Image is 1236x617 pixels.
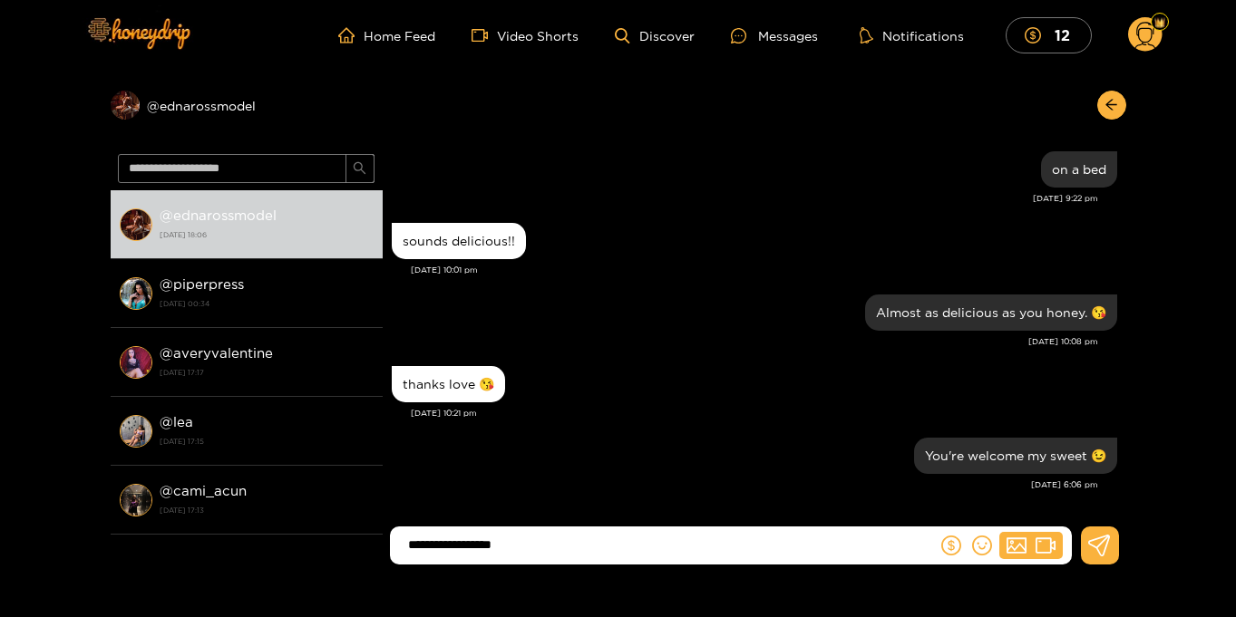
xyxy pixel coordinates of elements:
[160,295,374,312] strong: [DATE] 00:34
[160,345,273,361] strong: @ averyvalentine
[120,484,152,516] img: conversation
[392,366,505,402] div: Aug. 20, 10:21 pm
[1154,17,1165,28] img: Fan Level
[160,483,247,498] strong: @ cami_acun
[1041,151,1117,188] div: Aug. 20, 9:22 pm
[1036,535,1056,555] span: video-camera
[160,227,374,243] strong: [DATE] 18:06
[392,335,1098,348] div: [DATE] 10:08 pm
[1025,27,1050,43] span: dollar
[392,478,1098,491] div: [DATE] 6:06 pm
[914,438,1117,474] div: Aug. 21, 6:06 pm
[392,192,1098,205] div: [DATE] 9:22 pm
[1097,91,1126,120] button: arrow-left
[160,207,277,223] strong: @ ednarossmodel
[160,502,374,518] strong: [DATE] 17:13
[1052,25,1073,44] mark: 12
[345,154,375,183] button: search
[411,264,1117,276] div: [DATE] 10:01 pm
[1105,98,1118,113] span: arrow-left
[403,377,494,391] div: thanks love 😘
[338,27,435,43] a: Home Feed
[731,25,818,46] div: Messages
[111,91,383,120] div: @ednarossmodel
[120,277,152,310] img: conversation
[876,305,1106,320] div: Almost as delicious as you honey. 😘
[972,535,992,555] span: smile
[392,223,526,259] div: Aug. 20, 10:01 pm
[854,26,969,44] button: Notifications
[411,407,1117,419] div: [DATE] 10:21 pm
[338,27,364,43] span: home
[1007,535,1027,555] span: picture
[353,161,366,177] span: search
[941,535,961,555] span: dollar
[160,364,374,381] strong: [DATE] 17:17
[160,414,193,429] strong: @ lea
[1006,17,1092,53] button: 12
[925,448,1106,463] div: You're welcome my sweet 😉
[120,346,152,379] img: conversation
[472,27,579,43] a: Video Shorts
[403,234,515,248] div: sounds delicious!!
[160,276,244,292] strong: @ piperpress
[120,208,152,241] img: conversation
[160,433,374,449] strong: [DATE] 17:15
[938,532,965,559] button: dollar
[472,27,497,43] span: video-camera
[120,415,152,448] img: conversation
[1052,162,1106,177] div: on a bed
[999,532,1063,559] button: picturevideo-camera
[865,294,1117,331] div: Aug. 20, 10:08 pm
[615,28,694,43] a: Discover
